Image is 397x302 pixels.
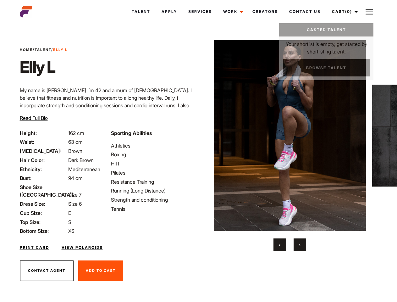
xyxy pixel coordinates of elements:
[20,200,67,208] span: Dress Size:
[20,129,67,137] span: Height:
[111,169,195,176] li: Pilates
[68,192,81,198] span: Size 7
[78,260,123,281] button: Add To Cast
[279,242,280,248] span: Previous
[156,3,183,20] a: Apply
[20,156,67,164] span: Hair Color:
[299,242,301,248] span: Next
[68,166,100,172] span: Mediterranean
[20,138,67,146] span: Waist:
[20,114,48,122] button: Read Full Bio
[111,130,152,136] strong: Sporting Abilities
[247,3,284,20] a: Creators
[20,183,67,199] span: Shoe Size ([GEOGRAPHIC_DATA]):
[68,175,83,181] span: 94 cm
[111,205,195,213] li: Tennis
[20,165,67,173] span: Ethnicity:
[279,36,373,55] p: Your shortlist is empty, get started by shortlisting talent.
[68,157,94,163] span: Dark Brown
[20,227,67,235] span: Bottom Size:
[366,8,373,16] img: Burger icon
[62,245,103,250] a: View Polaroids
[20,58,68,76] h1: Elly L
[53,48,68,52] strong: Elly L
[35,48,51,52] a: Talent
[20,174,67,182] span: Bust:
[283,59,370,76] a: Browse Talent
[20,209,67,217] span: Cup Size:
[20,260,74,281] button: Contact Agent
[20,47,68,53] span: / /
[126,3,156,20] a: Talent
[20,147,67,155] span: [MEDICAL_DATA]:
[111,196,195,204] li: Strength and conditioning
[68,228,74,234] span: XS
[111,151,195,158] li: Boxing
[20,48,33,52] a: Home
[279,23,373,36] a: Casted Talent
[111,160,195,167] li: HIIT
[20,245,49,250] a: Print Card
[68,148,82,154] span: Brown
[345,9,352,14] span: (0)
[111,178,195,186] li: Resistance Training
[218,3,247,20] a: Work
[20,5,32,18] img: cropped-aefm-brand-fav-22-square.png
[20,115,48,121] span: Read Full Bio
[20,87,195,139] p: My name is [PERSON_NAME] I’m 42 and a mum of [DEMOGRAPHIC_DATA]. I believe that fitness and nutri...
[284,3,326,20] a: Contact Us
[68,130,84,136] span: 162 cm
[86,268,116,273] span: Add To Cast
[111,187,195,194] li: Running (Long Distance)
[183,3,218,20] a: Services
[326,3,361,20] a: Cast(0)
[68,201,82,207] span: Size 6
[111,142,195,149] li: Athletics
[68,139,83,145] span: 63 cm
[68,210,71,216] span: E
[20,218,67,226] span: Top Size:
[68,219,71,225] span: S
